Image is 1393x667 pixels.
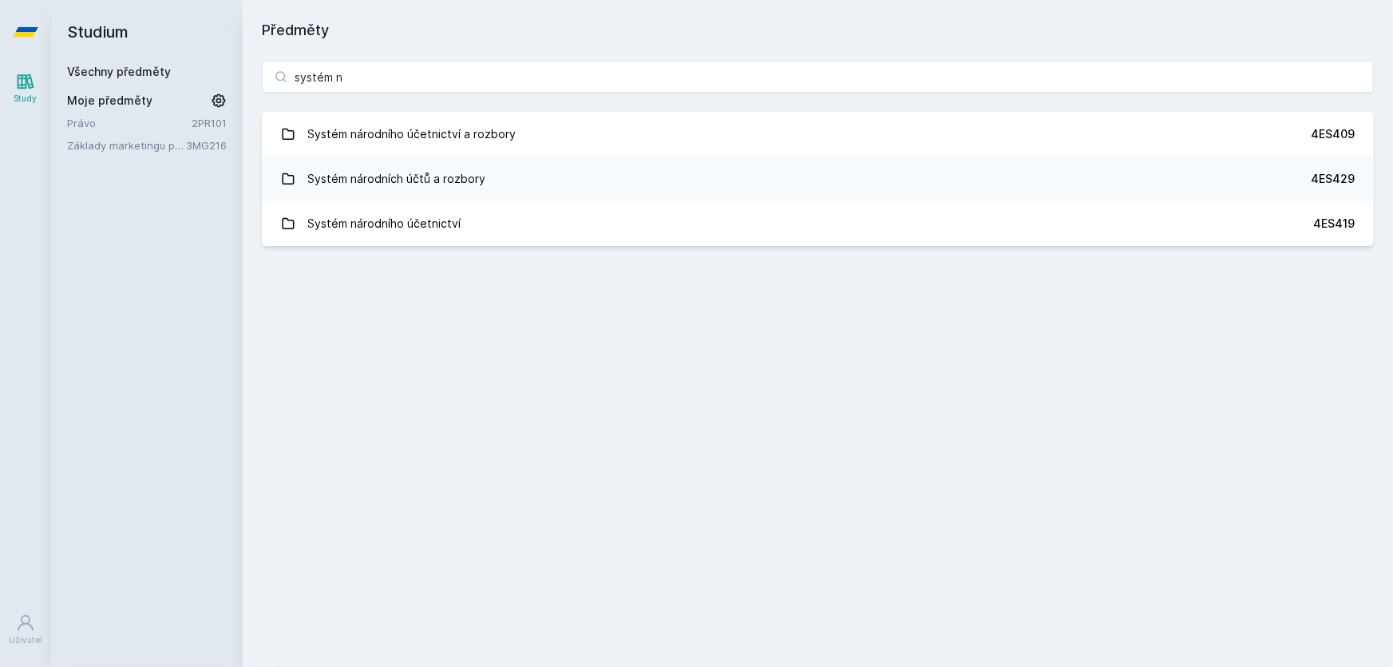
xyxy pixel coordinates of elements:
a: 2PR101 [192,117,227,129]
a: 3MG216 [186,139,227,152]
div: 4ES419 [1313,216,1355,232]
a: Systém národních účtů a rozbory 4ES429 [262,157,1374,201]
a: Study [3,64,48,113]
a: Všechny předměty [67,65,171,78]
a: Systém národního účetnictví a rozbory 4ES409 [262,112,1374,157]
a: Základy marketingu pro informatiky a statistiky [67,137,186,153]
div: Systém národního účetnictví a rozbory [308,118,516,150]
div: Study [14,93,38,105]
div: Systém národních účtů a rozbory [308,163,486,195]
input: Název nebo ident předmětu… [262,61,1374,93]
a: Systém národního účetnictví 4ES419 [262,201,1374,246]
a: Uživatel [3,605,48,654]
div: 4ES429 [1311,171,1355,187]
div: 4ES409 [1311,126,1355,142]
a: Právo [67,115,192,131]
div: Uživatel [9,634,42,646]
div: Systém národního účetnictví [308,208,461,240]
span: Moje předměty [67,93,152,109]
h1: Předměty [262,19,1374,42]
